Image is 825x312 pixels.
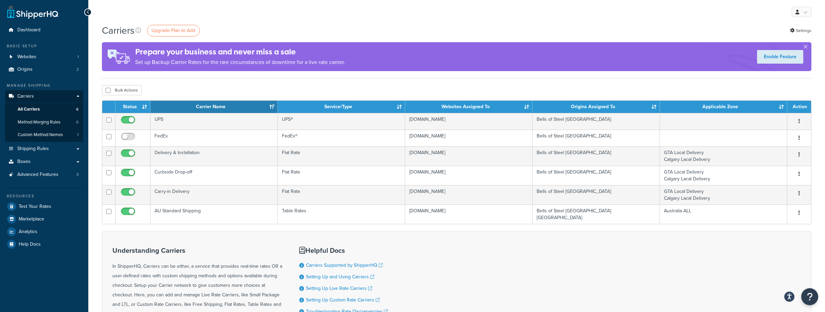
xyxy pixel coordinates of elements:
[150,185,278,204] td: Carry-in Delivery
[5,90,83,142] li: Carriers
[306,262,383,269] a: Carriers Supported by ShipperHQ
[533,101,660,113] th: Origins Assigned To: activate to sort column ascending
[5,143,83,155] a: Shipping Rules
[150,146,278,166] td: Delivery & Installation
[7,5,58,19] a: ShipperHQ Home
[150,113,278,130] td: UPS
[5,129,83,141] a: Custom Method Names 1
[102,85,142,95] button: Bulk Actions
[533,146,660,166] td: Bells of Steel [GEOGRAPHIC_DATA]
[17,54,36,60] span: Websites
[19,204,51,210] span: Test Your Rates
[660,166,787,185] td: GTA Local Delivery Calgary Lacal Delivery
[790,26,811,35] a: Settings
[278,166,405,185] td: Flat Rate
[18,132,63,138] span: Custom Method Names
[150,130,278,146] td: FedEx
[150,166,278,185] td: Curbside Drop-off
[76,106,78,112] span: 6
[17,94,34,99] span: Carriers
[5,193,83,199] div: Resources
[405,146,533,166] td: [DOMAIN_NAME]
[306,285,372,292] a: Setting Up Live Rate Carriers
[19,216,44,222] span: Marketplace
[405,113,533,130] td: [DOMAIN_NAME]
[533,185,660,204] td: Bells of Steel [GEOGRAPHIC_DATA]
[660,101,787,113] th: Applicable Zone: activate to sort column ascending
[151,27,195,34] span: Upgrade Plan to Add
[18,106,40,112] span: All Carriers
[17,67,33,72] span: Origins
[5,63,83,76] li: Origins
[533,130,660,146] td: Bells of Steel [GEOGRAPHIC_DATA]
[5,103,83,116] li: All Carriers
[17,146,49,152] span: Shipping Rules
[135,46,345,58] h4: Prepare your business and never miss a sale
[5,129,83,141] li: Custom Method Names
[533,113,660,130] td: Bells of Steel [GEOGRAPHIC_DATA]
[660,204,787,224] td: Australia ALL
[77,54,79,60] span: 1
[5,168,83,181] li: Advanced Features
[5,90,83,103] a: Carriers
[757,50,803,64] a: Enable Feature
[5,103,83,116] a: All Carriers 6
[5,116,83,129] a: Method Merging Rules 0
[19,229,37,235] span: Analytics
[278,130,405,146] td: FedEx®
[278,101,405,113] th: Service/Type: activate to sort column ascending
[17,172,58,178] span: Advanced Features
[115,101,150,113] th: Status: activate to sort column ascending
[17,27,40,33] span: Dashboard
[112,247,282,254] h3: Understanding Carriers
[5,51,83,63] a: Websites 1
[787,101,811,113] th: Action
[18,119,60,125] span: Method Merging Rules
[533,204,660,224] td: Bells of Steel [GEOGRAPHIC_DATA] [GEOGRAPHIC_DATA]
[660,146,787,166] td: GTA Local Delivery Calgary Lacal Delivery
[5,226,83,238] a: Analytics
[17,159,31,165] span: Boxes
[660,185,787,204] td: GTA Local Delivery Calgary Lacal Delivery
[76,67,79,72] span: 2
[405,204,533,224] td: [DOMAIN_NAME]
[5,63,83,76] a: Origins 2
[299,247,388,254] h3: Helpful Docs
[5,155,83,168] a: Boxes
[405,166,533,185] td: [DOMAIN_NAME]
[76,119,78,125] span: 0
[801,288,818,305] button: Open Resource Center
[5,200,83,213] a: Test Your Rates
[306,296,380,303] a: Setting Up Custom Rate Carriers
[405,130,533,146] td: [DOMAIN_NAME]
[405,185,533,204] td: [DOMAIN_NAME]
[5,51,83,63] li: Websites
[147,25,200,36] a: Upgrade Plan to Add
[102,24,134,37] h1: Carriers
[135,58,345,67] p: Set up Backup Carrier Rates for the rare circumstances of downtime for a live rate carrier.
[278,146,405,166] td: Flat Rate
[77,132,78,138] span: 1
[150,101,278,113] th: Carrier Name: activate to sort column ascending
[278,204,405,224] td: Table Rates
[5,83,83,88] div: Manage Shipping
[5,238,83,250] a: Help Docs
[278,185,405,204] td: Flat Rate
[19,242,41,247] span: Help Docs
[405,101,533,113] th: Websites Assigned To: activate to sort column ascending
[5,116,83,129] li: Method Merging Rules
[102,42,135,71] img: ad-rules-rateshop-fe6ec290ccb7230408bd80ed9643f0289d75e0ffd9eb532fc0e269fcd187b520.png
[5,24,83,36] a: Dashboard
[278,113,405,130] td: UPS®
[5,213,83,225] a: Marketplace
[306,273,374,280] a: Setting Up and Using Carriers
[533,166,660,185] td: Bells of Steel [GEOGRAPHIC_DATA]
[76,172,79,178] span: 3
